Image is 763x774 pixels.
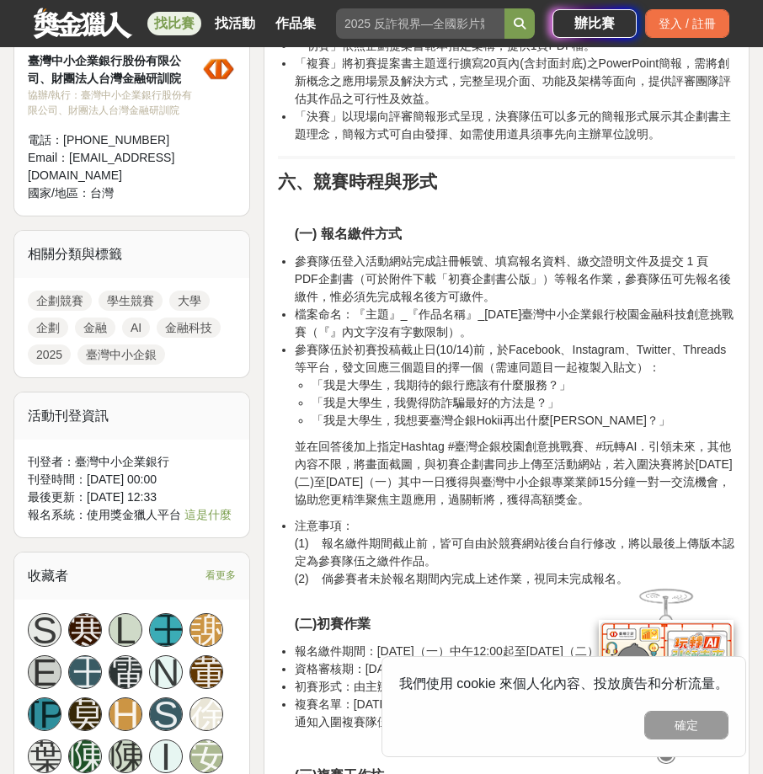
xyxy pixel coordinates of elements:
a: 找活動 [208,12,262,35]
li: 「我是大學生，我想要臺灣企銀Hokii再出什麼[PERSON_NAME]？」 [312,412,735,430]
img: d2146d9a-e6f6-4337-9592-8cefde37ba6b.png [599,620,734,732]
a: 金融科技 [157,318,221,338]
a: S [28,613,61,647]
a: AI [122,318,150,338]
a: 安 [189,739,223,773]
a: 學生競賽 [99,291,163,311]
a: 王 [149,613,183,647]
div: 登入 / 註冊 [645,9,729,38]
a: 作品集 [269,12,323,35]
div: Email： [EMAIL_ADDRESS][DOMAIN_NAME] [28,149,202,184]
a: 葉 [28,739,61,773]
strong: (一) 報名繳件方式 [295,227,402,241]
a: 找比賽 [147,12,201,35]
p: 並在回答後加上指定Hashtag #臺灣企銀校園創意挑戰賽、#玩轉AI．引領未來，其他內容不限，將畫面截圖，與初賽企劃書同步上傳至活動網站，若入圍決賽將於[DATE](二)至[DATE]（一）其... [295,438,735,509]
a: 莫 [68,697,102,731]
a: H [109,697,142,731]
span: 國家/地區： [28,186,90,200]
a: 2025 [28,344,71,365]
li: 資格審核期：[DATE]（三）至[DATE]（二） [295,660,735,678]
a: 陳 [109,739,142,773]
div: 相關分類與標籤 [14,231,249,278]
a: L [109,613,142,647]
strong: 六、競賽時程與形式 [278,172,437,192]
a: 董 [189,655,223,689]
a: 大學 [169,291,210,311]
button: 確定 [644,711,728,739]
div: 報名系統：使用獎金獵人平台 [28,506,236,524]
li: 「我是大學生，我期待的銀行應該有什麼服務？」 [312,376,735,394]
span: 我們使用 cookie 來個人化內容、投放廣告和分析流量。 [399,676,728,691]
div: 最後更新： [DATE] 12:33 [28,488,236,506]
li: 「複賽」將初賽提案書主題逕行擴寫20頁內(含封面封底)之PowerPoint簡報，需將創新概念之應用場景及解決方式，完整呈現介面、功能及架構等面向，提供評審團隊評估其作品之可行性及效益。 [295,55,735,108]
a: 辦比賽 [552,9,637,38]
a: 徐 [189,697,223,731]
a: N [149,655,183,689]
a: 企劃 [28,318,68,338]
a: 王 [68,655,102,689]
li: 參賽隊伍於初賽投稿截止日(10/14)前，於Facebook、Instagram、Twitter、Threads等平台，發文回應三個題目的擇一個（需連同題目一起複製入貼文）： [295,341,735,430]
a: 這是什麼 [184,508,232,521]
div: 臺灣中小企業銀行股份有限公司、財團法人台灣金融研訓院 [28,52,202,88]
a: 電 [109,655,142,689]
a: 謝 [189,613,223,647]
span: 看更多 [205,566,236,585]
div: 電話： [PHONE_NUMBER] [28,131,202,149]
li: 報名繳件期間：[DATE]（一）中午12:00起至[DATE]（二）23:59截止。 [295,643,735,660]
a: 寒 [68,613,102,647]
li: 檔案命名：『主題』_『作品名稱』_[DATE]臺灣中小企業銀行校園金融科技創意挑戰賽（『』內文字沒有字數限制）。 [295,306,735,341]
div: 刊登時間： [DATE] 00:00 [28,471,236,488]
li: 注意事項： (1) 報名繳件期間截止前，皆可自由於競賽網站後台自行修改，將以最後上傳版本認定為參賽隊伍之繳件作品。 (2) 倘參賽者未於報名期間內完成上述作業，視同未完成報名。 [295,517,735,588]
a: S [149,697,183,731]
span: 台灣 [90,186,114,200]
strong: (二)初賽作業 [295,617,371,631]
li: 複賽名單：[DATE](四)18:00前於活動網站及臺灣企銀官網公告，並以電話與E-MAIL通知入圍複賽隊伍準備工作坊。 [295,696,735,731]
div: 協辦/執行： 臺灣中小企業銀行股份有限公司、財團法人台灣金融研訓院 [28,88,202,118]
a: 企劃競賽 [28,291,92,311]
li: 「我是大學生，我覺得防詐騙最好的方法是？」 [312,394,735,412]
a: E [28,655,61,689]
a: 臺灣中小企銀 [77,344,165,365]
input: 2025 反詐視界—全國影片競賽 [336,8,504,39]
li: 初賽形式：由主辦單位進行書面審查，擇優取16隊入圍複賽。 [295,678,735,696]
li: 「決賽」以現場向評審簡報形式呈現，決賽隊伍可以多元的簡報形式展示其企劃書主題理念，簡報方式可自由發揮、如需使用道具須事先向主辦單位說明。 [295,108,735,143]
a: 金融 [75,318,115,338]
a: I [149,739,183,773]
a: [PERSON_NAME] [28,697,61,731]
span: 收藏者 [28,568,68,583]
div: 刊登者： 臺灣中小企業銀行 [28,453,236,471]
a: 陳 [68,739,102,773]
div: 活動刊登資訊 [14,392,249,440]
li: 參賽隊伍登入活動網站完成註冊帳號、填寫報名資料、繳交證明文件及提交 1 頁 PDF企劃書（可於附件下載「初賽企劃書公版」）等報名作業，參賽隊伍可先報名後繳件，惟必須先完成報名後方可繳件。 [295,253,735,306]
